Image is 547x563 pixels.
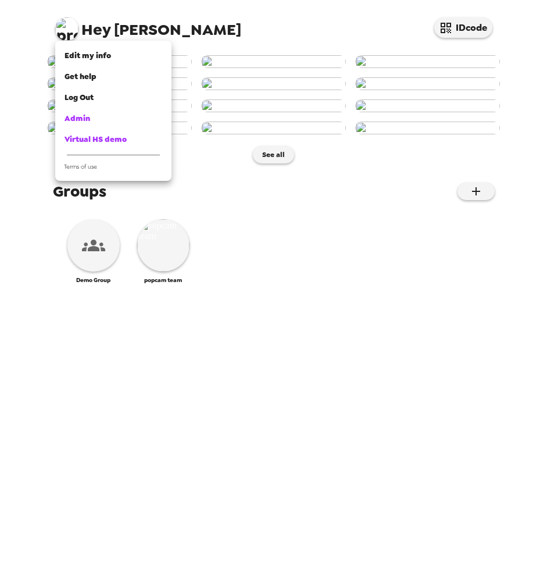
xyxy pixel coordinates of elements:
[65,51,111,60] span: Edit my info
[65,134,127,144] span: Virtual HS demo
[64,163,97,170] span: Terms of use
[65,113,90,123] span: Admin
[65,72,96,81] span: Get help
[65,92,94,102] span: Log Out
[55,160,171,176] a: Terms of use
